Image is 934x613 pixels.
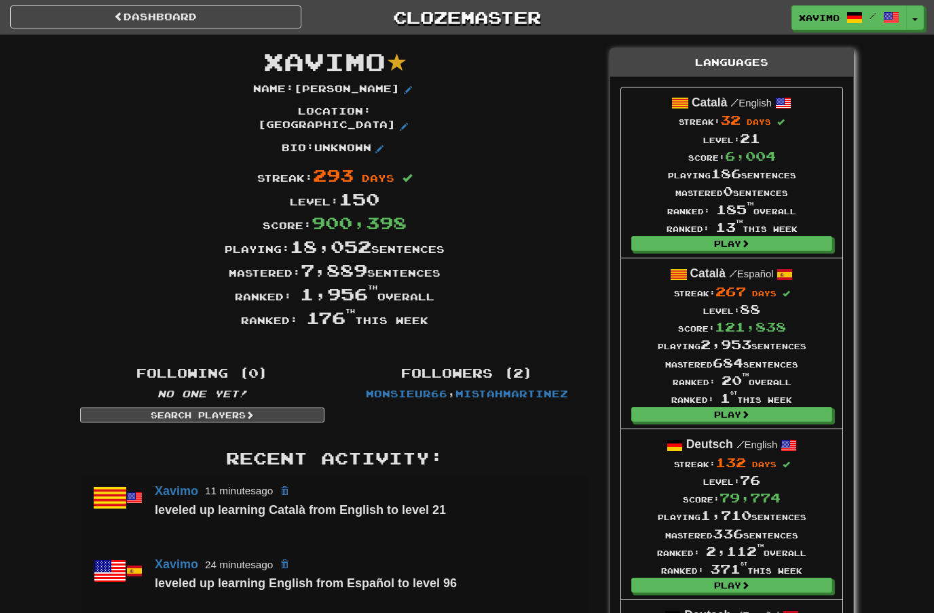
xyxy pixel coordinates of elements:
[658,318,806,336] div: Score:
[723,184,733,199] span: 0
[715,455,746,470] span: 132
[657,507,806,524] div: Playing sentences
[729,267,737,279] span: /
[301,260,367,280] span: 7,889
[667,165,798,182] div: Playing sentences
[740,302,760,317] span: 88
[631,407,832,422] a: Play
[287,336,332,350] iframe: X Post Button
[345,367,589,380] h4: Followers (2)
[713,355,743,370] span: 684
[658,372,806,389] div: Ranked: overall
[757,543,764,548] sup: th
[720,490,781,505] span: 79,774
[80,450,589,467] h3: Recent Activity:
[282,141,388,157] p: Bio : Unknown
[715,319,786,334] span: 121,838
[610,49,853,77] div: Languages
[290,236,371,256] span: 18,052
[253,82,416,98] p: Name : [PERSON_NAME]
[263,47,386,76] span: Xavimo
[80,408,324,422] a: Search Players
[657,454,806,471] div: Streak:
[658,283,806,300] div: Streak:
[752,460,777,469] span: days
[657,525,806,542] div: Mastered sentences
[455,388,568,399] a: MistahMartinez
[366,388,447,399] a: monsieur66
[700,337,751,352] span: 2,953
[658,336,806,353] div: Playing sentences
[300,283,377,304] span: 1,956
[700,508,751,523] span: 1,710
[713,526,743,541] span: 336
[10,5,301,28] a: Dashboard
[667,182,798,200] div: Mastered sentences
[783,290,790,298] span: Streak includes today.
[155,576,457,590] strong: leveled up learning English from Español to level 96
[205,559,273,570] small: 24 minutes ago
[729,269,774,279] small: Español
[322,5,613,29] a: Clozemaster
[658,300,806,318] div: Level:
[155,557,198,571] a: Xavimo
[740,131,760,146] span: 21
[631,236,832,251] a: Play
[715,284,746,299] span: 267
[155,503,446,517] strong: leveled up learning Català from English to level 21
[791,5,907,30] a: Xavimo /
[799,12,840,24] span: Xavimo
[667,201,798,218] div: Ranked: overall
[335,360,599,401] div: ,
[233,104,436,134] p: Location : [GEOGRAPHIC_DATA]
[80,367,324,380] h4: Following (0)
[368,284,377,291] sup: th
[70,306,599,330] div: Ranked: this week
[725,149,776,163] span: 6,004
[711,166,741,181] span: 186
[70,187,599,211] div: Level:
[157,388,247,399] em: No one yet!
[667,147,798,165] div: Score:
[657,560,806,578] div: Ranked: this week
[70,282,599,306] div: Ranked: overall
[155,483,198,497] a: Xavimo
[730,391,737,395] sup: st
[667,130,798,147] div: Level:
[736,438,745,450] span: /
[70,235,599,258] div: Playing: sentences
[337,336,382,350] iframe: fb:share_button Facebook Social Plugin
[716,202,753,217] span: 185
[70,163,599,187] div: Streak:
[730,96,739,108] span: /
[339,189,379,209] span: 150
[741,561,747,566] sup: st
[720,113,741,127] span: 32
[70,258,599,282] div: Mastered: sentences
[690,266,726,280] strong: Català
[631,578,832,593] a: Play
[736,439,778,450] small: English
[747,117,771,126] span: days
[742,372,749,377] sup: th
[783,461,790,469] span: Streak includes today.
[345,308,355,315] sup: th
[205,485,273,496] small: 11 minutes ago
[657,542,806,560] div: Ranked: overall
[715,220,743,235] span: 13
[777,119,785,126] span: Streak includes today.
[657,471,806,489] div: Level:
[740,473,760,488] span: 76
[730,98,772,108] small: English
[720,391,737,406] span: 1
[706,544,764,559] span: 2,112
[70,211,599,235] div: Score:
[658,389,806,407] div: Ranked: this week
[667,111,798,129] div: Streak:
[313,165,354,185] span: 293
[752,289,777,298] span: days
[736,219,743,224] sup: th
[667,218,798,236] div: Ranked: this week
[722,373,749,388] span: 20
[657,489,806,507] div: Score:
